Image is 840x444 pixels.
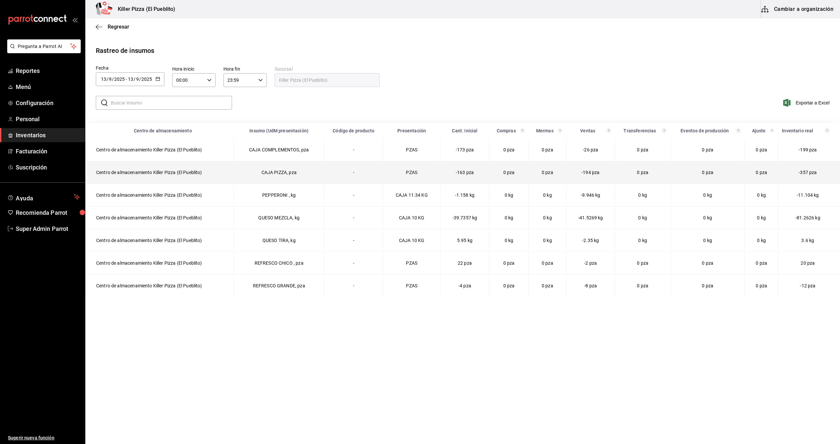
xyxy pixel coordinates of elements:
span: 0 kg [757,192,766,198]
td: REFRESCO GRANDE, pza [234,275,324,297]
svg: Inventario real = + compras - ventas - mermas - eventos de producción +/- transferencias +/- ajus... [825,128,829,133]
div: Transferencias [619,128,661,133]
span: 0 pza [503,260,515,266]
span: Super Admin Parrot [16,224,80,233]
td: - [324,139,383,161]
button: open_drawer_menu [72,17,77,22]
span: 0 pza [637,260,648,266]
td: Centro de almacenamiento Killer Pizza (El Pueblito) [86,161,234,184]
span: Inventarios [16,131,80,140]
input: Day [101,77,107,82]
div: Presentación [387,128,436,133]
td: - [324,229,383,252]
td: - [324,184,383,207]
span: Fecha [96,65,109,71]
span: -2 pza [584,260,597,266]
label: Hora fin [223,67,267,71]
span: -9.946 kg [581,192,600,198]
span: 22 pza [458,260,472,266]
td: - [324,252,383,275]
span: -199 pza [799,147,817,152]
span: 0 kg [703,238,712,243]
span: 0 kg [543,238,552,243]
span: Facturación [16,147,80,156]
td: PZAS [383,252,440,275]
td: Centro de almacenamiento Killer Pizza (El Pueblito) [86,139,234,161]
td: REFRESCO CHICO , pza [234,252,324,275]
div: Rastreo de insumos [96,46,154,55]
div: Compras [493,128,519,133]
button: Pregunta a Parrot AI [7,39,81,53]
div: Cant. inicial [444,128,485,133]
svg: Total de presentación del insumo vendido en el rango de fechas seleccionado. [606,128,611,133]
td: Centro de almacenamiento Killer Pizza (El Pueblito) [86,252,234,275]
td: QUESO TIRA, kg [234,229,324,252]
span: 0 kg [638,215,647,220]
svg: Total de presentación del insumo transferido ya sea fuera o dentro de la sucursal en el rango de ... [662,128,666,133]
div: Inventario real [782,128,824,133]
span: Regresar [108,24,129,30]
td: CAJA 11.34 KG [383,184,440,207]
td: CAJA COMPLEMENTOS, pza [234,139,324,161]
a: Pregunta a Parrot AI [5,48,81,55]
span: 0 kg [505,238,514,243]
h3: Killer Pizza (El Pueblito) [113,5,175,13]
span: 0 pza [503,283,515,288]
span: / [134,77,136,82]
span: -11.104 kg [797,192,819,198]
span: -2.35 kg [582,238,599,243]
div: Centro de almacenamiento [96,128,230,133]
input: Month [109,77,112,82]
td: PZAS [383,139,440,161]
span: Recomienda Parrot [16,208,80,217]
div: Código de producto [328,128,379,133]
span: 0 kg [703,192,712,198]
td: Centro de almacenamiento Killer Pizza (El Pueblito) [86,184,234,207]
td: CAJA 10 KG [383,207,440,229]
span: Ayuda [16,193,71,201]
svg: Total de presentación del insumo mermado en el rango de fechas seleccionado. [558,128,562,133]
input: Year [141,77,152,82]
span: 0 pza [503,170,515,175]
span: Personal [16,115,80,123]
span: -4 pza [458,283,471,288]
svg: Total de presentación del insumo utilizado en eventos de producción en el rango de fechas selecci... [736,128,741,133]
td: Centro de almacenamiento Killer Pizza (El Pueblito) [86,207,234,229]
span: - [126,77,127,82]
input: Year [114,77,125,82]
span: / [112,77,114,82]
td: CAJA 10 KG [383,229,440,252]
span: 0 pza [637,170,648,175]
button: Exportar a Excel [785,99,829,107]
span: -1.158 kg [455,192,474,198]
span: 0 kg [505,192,514,198]
span: 0 pza [756,147,767,152]
td: QUESO MEZCLA, kg [234,207,324,229]
span: 0 pza [702,260,713,266]
label: Hora inicio [172,67,216,71]
span: / [139,77,141,82]
span: 0 pza [637,147,648,152]
svg: Cantidad registrada mediante Ajuste manual y conteos en el rango de fechas seleccionado. [770,128,774,133]
td: PZAS [383,161,440,184]
span: -163 pza [456,170,474,175]
span: 0 kg [638,238,647,243]
td: PZAS [383,275,440,297]
span: 0 kg [543,192,552,198]
span: -173 pza [456,147,474,152]
td: CAJA PIZZA, pza [234,161,324,184]
td: Centro de almacenamiento Killer Pizza (El Pueblito) [86,229,234,252]
span: 0 kg [638,192,647,198]
div: Ventas [570,128,605,133]
span: -12 pza [800,283,815,288]
span: 0 kg [703,215,712,220]
td: - [324,161,383,184]
span: 0 pza [542,260,553,266]
div: Ajuste [749,128,769,133]
div: Mermas [533,128,557,133]
span: 0 pza [756,283,767,288]
input: Day [128,77,134,82]
td: - [324,275,383,297]
span: Suscripción [16,163,80,172]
